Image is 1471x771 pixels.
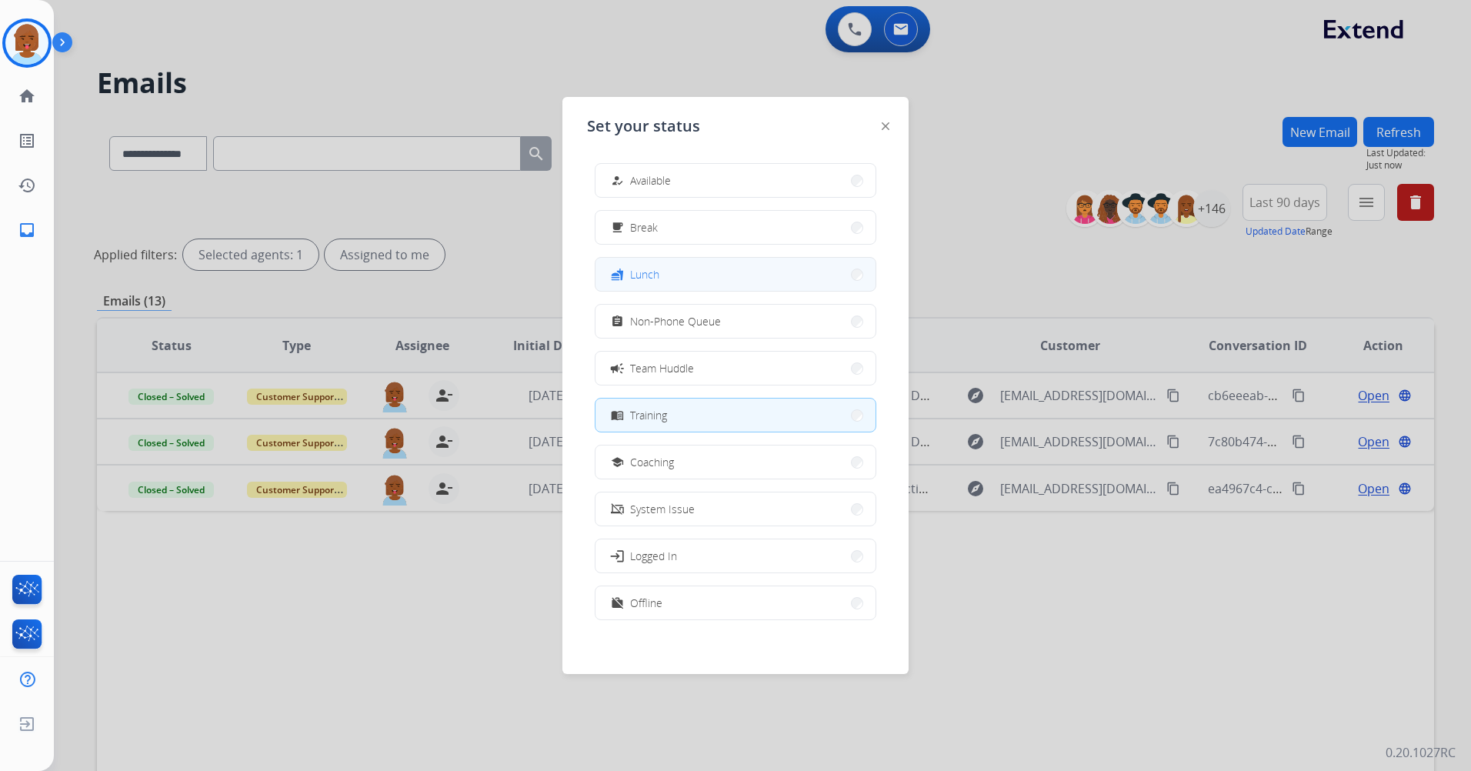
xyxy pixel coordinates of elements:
mat-icon: list_alt [18,132,36,150]
span: Break [630,219,658,235]
span: Coaching [630,454,674,470]
span: Offline [630,595,662,611]
img: close-button [882,122,889,130]
button: Non-Phone Queue [595,305,876,338]
mat-icon: history [18,176,36,195]
span: Available [630,172,671,189]
mat-icon: work_off [611,596,624,609]
button: Coaching [595,446,876,479]
span: Set your status [587,115,700,137]
mat-icon: assignment [611,315,624,328]
span: System Issue [630,501,695,517]
button: Training [595,399,876,432]
button: Lunch [595,258,876,291]
mat-icon: fastfood [611,268,624,281]
button: Offline [595,586,876,619]
mat-icon: menu_book [611,409,624,422]
mat-icon: phonelink_off [611,502,624,516]
span: Lunch [630,266,659,282]
span: Team Huddle [630,360,694,376]
button: Team Huddle [595,352,876,385]
mat-icon: login [609,548,625,563]
span: Training [630,407,667,423]
p: 0.20.1027RC [1386,743,1456,762]
span: Logged In [630,548,677,564]
mat-icon: campaign [609,360,625,375]
button: Break [595,211,876,244]
mat-icon: free_breakfast [611,221,624,234]
mat-icon: school [611,456,624,469]
mat-icon: how_to_reg [611,174,624,187]
button: System Issue [595,492,876,526]
mat-icon: inbox [18,221,36,239]
span: Non-Phone Queue [630,313,721,329]
button: Logged In [595,539,876,572]
img: avatar [5,22,48,65]
button: Available [595,164,876,197]
mat-icon: home [18,87,36,105]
